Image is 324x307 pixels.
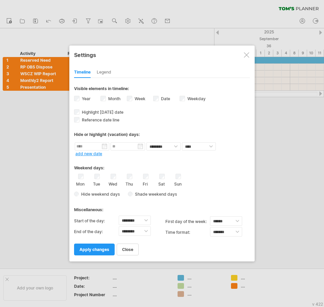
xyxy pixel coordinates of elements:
label: Thu [125,180,133,187]
span: Shade weekend days [133,192,177,197]
label: Mon [76,180,85,187]
div: Timeline [74,67,91,78]
span: Reference date line [80,117,119,122]
a: add new date [75,151,102,156]
label: Fri [141,180,149,187]
label: Date [160,96,170,101]
div: Visible elements in timeline: [74,86,250,93]
label: Weekday [186,96,206,101]
label: Week [133,96,145,101]
label: Sun [173,180,182,187]
label: Wed [109,180,117,187]
div: Miscellaneous: [74,201,250,214]
a: close [117,244,139,255]
div: Legend [97,67,111,78]
label: first day of the week: [165,216,210,227]
label: Year [80,96,91,101]
label: Time format: [165,227,210,238]
label: Start of the day: [74,216,119,226]
label: Tue [92,180,101,187]
div: Hide or highlight (vacation) days: [74,132,250,137]
span: Highlight [DATE] date [80,110,123,115]
label: Sat [157,180,166,187]
label: End of the day: [74,226,119,237]
div: Settings [74,49,250,61]
span: close [122,247,133,252]
span: apply changes [79,247,109,252]
div: Weekend days: [74,159,250,172]
label: Month [107,96,120,101]
a: apply changes [74,244,115,255]
span: Hide weekend days [79,192,120,197]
